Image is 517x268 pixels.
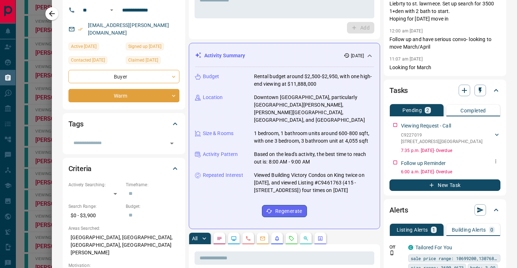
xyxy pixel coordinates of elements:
[401,130,500,146] div: C9227019[STREET_ADDRESS],[GEOGRAPHIC_DATA]
[389,36,500,51] p: Follow up and have serious convo- looking to move March/April
[68,210,122,222] p: $0 - $3,900
[402,108,422,113] p: Pending
[389,250,395,255] svg: Push Notification Only
[71,43,97,50] span: Active [DATE]
[432,227,435,232] p: 1
[204,52,245,59] p: Activity Summary
[351,53,364,59] p: [DATE]
[389,204,408,216] h2: Alerts
[262,205,307,217] button: Regenerate
[426,108,429,113] p: 2
[231,236,237,241] svg: Lead Browsing Activity
[245,236,251,241] svg: Calls
[78,27,83,32] svg: Email Verified
[128,57,158,64] span: Claimed [DATE]
[68,182,122,188] p: Actively Searching:
[490,227,493,232] p: 0
[389,28,423,33] p: 12:00 am [DATE]
[401,122,451,130] p: Viewing Request - Call
[401,138,482,145] p: [STREET_ADDRESS] , [GEOGRAPHIC_DATA]
[68,225,179,232] p: Areas Searched:
[260,236,266,241] svg: Emails
[254,94,374,124] p: Downtown [GEOGRAPHIC_DATA], particularly [GEOGRAPHIC_DATA][PERSON_NAME], [PERSON_NAME][GEOGRAPHIC...
[274,236,280,241] svg: Listing Alerts
[303,236,309,241] svg: Opportunities
[217,236,222,241] svg: Notes
[415,245,452,250] a: Tailored For You
[389,64,500,71] p: Looking for March
[401,169,500,175] p: 6:00 a.m. [DATE] - Overdue
[389,244,404,250] p: Off
[68,163,92,174] h2: Criteria
[452,227,486,232] p: Building Alerts
[192,236,198,241] p: All
[389,179,500,191] button: New Task
[389,57,423,62] p: 11:07 am [DATE]
[389,82,500,99] div: Tasks
[68,70,179,83] div: Buyer
[88,22,169,36] a: [EMAIL_ADDRESS][PERSON_NAME][DOMAIN_NAME]
[107,6,116,14] button: Open
[68,160,179,177] div: Criteria
[68,43,122,53] div: Sat Sep 20 2025
[408,245,413,250] div: condos.ca
[126,203,179,210] p: Budget:
[126,43,179,53] div: Thu Dec 02 2021
[68,118,84,130] h2: Tags
[203,73,219,80] p: Budget
[68,56,122,66] div: Mon Jul 29 2024
[126,56,179,66] div: Wed Oct 08 2025
[68,115,179,133] div: Tags
[126,182,179,188] p: Timeframe:
[401,132,482,138] p: C9227019
[203,151,238,158] p: Activity Pattern
[195,49,374,62] div: Activity Summary[DATE]
[317,236,323,241] svg: Agent Actions
[254,151,374,166] p: Based on the lead's activity, the best time to reach out is: 8:00 AM - 9:00 AM
[167,138,177,148] button: Open
[68,203,122,210] p: Search Range:
[68,232,179,259] p: [GEOGRAPHIC_DATA], [GEOGRAPHIC_DATA], [GEOGRAPHIC_DATA], [GEOGRAPHIC_DATA][PERSON_NAME]
[71,57,105,64] span: Contacted [DATE]
[389,85,408,96] h2: Tasks
[254,130,374,145] p: 1 bedroom, 1 bathroom units around 600-800 sqft, with one 3 bedroom, 3 bathroom unit at 4,055 sqft
[203,171,243,179] p: Repeated Interest
[389,201,500,219] div: Alerts
[128,43,161,50] span: Signed up [DATE]
[401,147,500,154] p: 7:35 p.m. [DATE] - Overdue
[254,73,374,88] p: Rental budget around $2,500-$2,950, with one high-end viewing at $11,888,000
[401,160,446,167] p: Follow up Reminder
[411,255,498,262] span: sale price range: 10699200,13076800
[203,94,223,101] p: Location
[397,227,428,232] p: Listing Alerts
[254,171,374,194] p: Viewed Building Victory Condos on King twice on [DATE], and viewed Listing #C9461763 (415 - [STRE...
[289,236,294,241] svg: Requests
[460,108,486,113] p: Completed
[203,130,234,137] p: Size & Rooms
[68,89,179,102] div: Warm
